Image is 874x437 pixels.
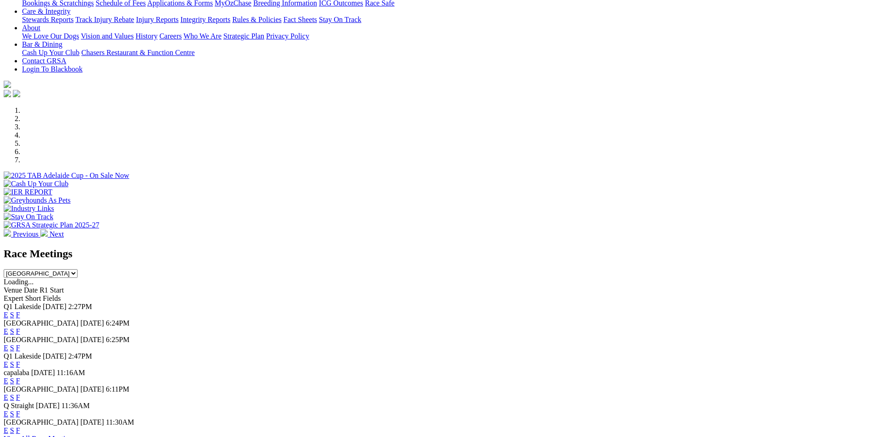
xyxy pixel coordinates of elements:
a: Injury Reports [136,16,178,23]
a: Careers [159,32,182,40]
a: F [16,393,20,401]
a: S [10,327,14,335]
div: Care & Integrity [22,16,870,24]
a: F [16,410,20,418]
a: S [10,410,14,418]
img: facebook.svg [4,90,11,97]
img: logo-grsa-white.png [4,81,11,88]
a: Care & Integrity [22,7,71,15]
a: E [4,393,8,401]
a: Rules & Policies [232,16,282,23]
a: E [4,410,8,418]
span: [GEOGRAPHIC_DATA] [4,385,78,393]
a: S [10,344,14,352]
a: Track Injury Rebate [75,16,134,23]
a: F [16,377,20,385]
a: F [16,426,20,434]
a: History [135,32,157,40]
span: [DATE] [80,319,104,327]
span: 6:11PM [106,385,129,393]
img: GRSA Strategic Plan 2025-27 [4,221,99,229]
a: E [4,360,8,368]
span: Q1 Lakeside [4,303,41,310]
span: Next [50,230,64,238]
a: Next [40,230,64,238]
a: E [4,377,8,385]
span: [DATE] [80,336,104,343]
span: [GEOGRAPHIC_DATA] [4,418,78,426]
img: Stay On Track [4,213,53,221]
span: Previous [13,230,39,238]
a: We Love Our Dogs [22,32,79,40]
a: Stay On Track [319,16,361,23]
a: Chasers Restaurant & Function Centre [81,49,195,56]
a: Contact GRSA [22,57,66,65]
span: [DATE] [80,418,104,426]
h2: Race Meetings [4,248,870,260]
a: About [22,24,40,32]
span: 11:30AM [106,418,134,426]
span: [DATE] [80,385,104,393]
img: 2025 TAB Adelaide Cup - On Sale Now [4,171,129,180]
img: Industry Links [4,205,54,213]
a: F [16,327,20,335]
a: Privacy Policy [266,32,309,40]
span: Q Straight [4,402,34,409]
img: Greyhounds As Pets [4,196,71,205]
span: [GEOGRAPHIC_DATA] [4,319,78,327]
span: 11:16AM [57,369,85,376]
a: Login To Blackbook [22,65,83,73]
span: Short [25,294,41,302]
span: 2:47PM [68,352,92,360]
span: Q1 Lakeside [4,352,41,360]
img: chevron-left-pager-white.svg [4,229,11,237]
a: Integrity Reports [180,16,230,23]
a: Previous [4,230,40,238]
span: capalaba [4,369,29,376]
a: Fact Sheets [284,16,317,23]
span: 2:27PM [68,303,92,310]
a: E [4,327,8,335]
span: [DATE] [36,402,60,409]
span: Venue [4,286,22,294]
span: 11:36AM [61,402,90,409]
img: IER REPORT [4,188,52,196]
span: [GEOGRAPHIC_DATA] [4,336,78,343]
div: About [22,32,870,40]
a: F [16,360,20,368]
a: E [4,344,8,352]
a: S [10,377,14,385]
span: Fields [43,294,61,302]
a: S [10,311,14,319]
div: Bar & Dining [22,49,870,57]
span: Loading... [4,278,33,286]
a: Cash Up Your Club [22,49,79,56]
a: S [10,360,14,368]
a: S [10,426,14,434]
a: F [16,344,20,352]
a: Who We Are [184,32,222,40]
a: Strategic Plan [223,32,264,40]
span: 6:25PM [106,336,130,343]
a: S [10,393,14,401]
a: Stewards Reports [22,16,73,23]
span: R1 Start [39,286,64,294]
span: Date [24,286,38,294]
a: F [16,311,20,319]
a: Vision and Values [81,32,134,40]
img: Cash Up Your Club [4,180,68,188]
a: Bar & Dining [22,40,62,48]
a: E [4,426,8,434]
span: [DATE] [43,352,67,360]
span: Expert [4,294,23,302]
span: [DATE] [43,303,67,310]
img: twitter.svg [13,90,20,97]
a: E [4,311,8,319]
img: chevron-right-pager-white.svg [40,229,48,237]
span: [DATE] [31,369,55,376]
span: 6:24PM [106,319,130,327]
